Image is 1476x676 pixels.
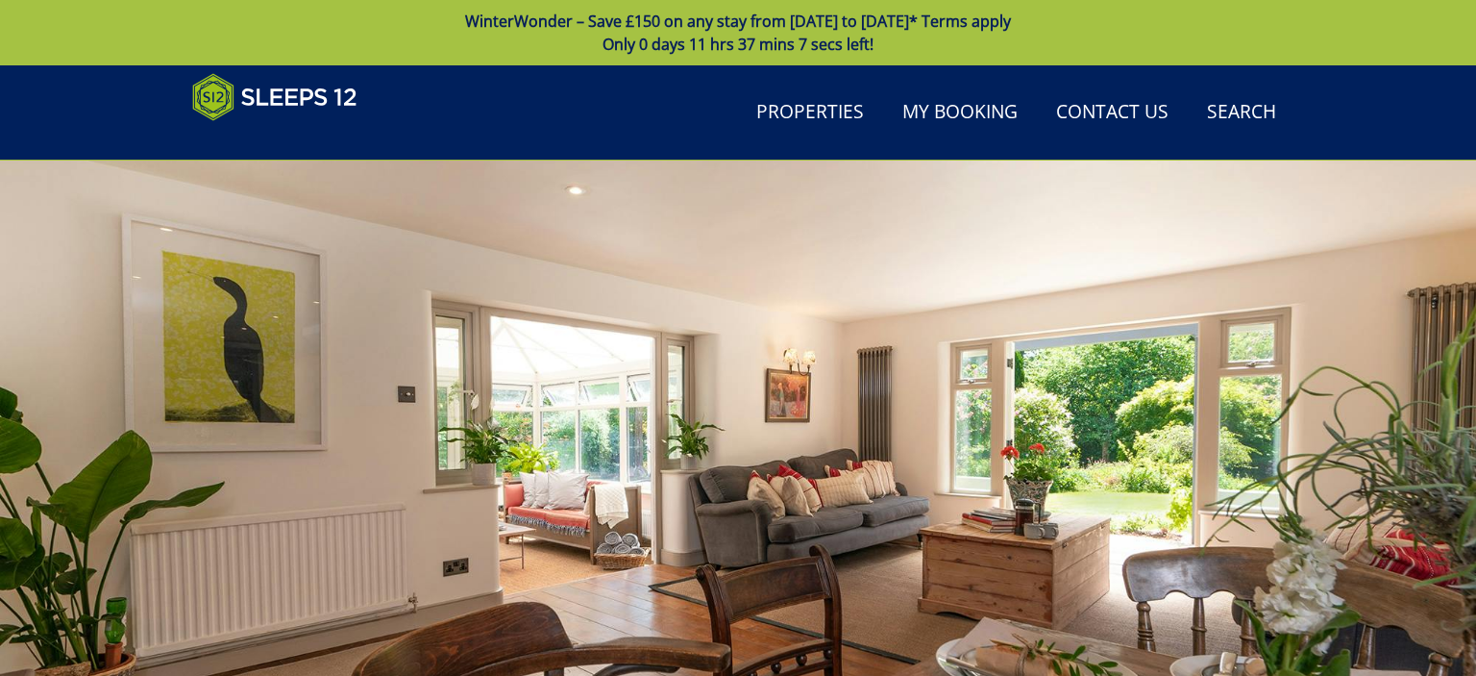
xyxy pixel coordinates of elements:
a: My Booking [895,91,1025,135]
iframe: Customer reviews powered by Trustpilot [183,133,384,149]
img: Sleeps 12 [192,73,357,121]
a: Contact Us [1048,91,1176,135]
a: Search [1199,91,1284,135]
a: Properties [749,91,872,135]
span: Only 0 days 11 hrs 37 mins 7 secs left! [603,34,873,55]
